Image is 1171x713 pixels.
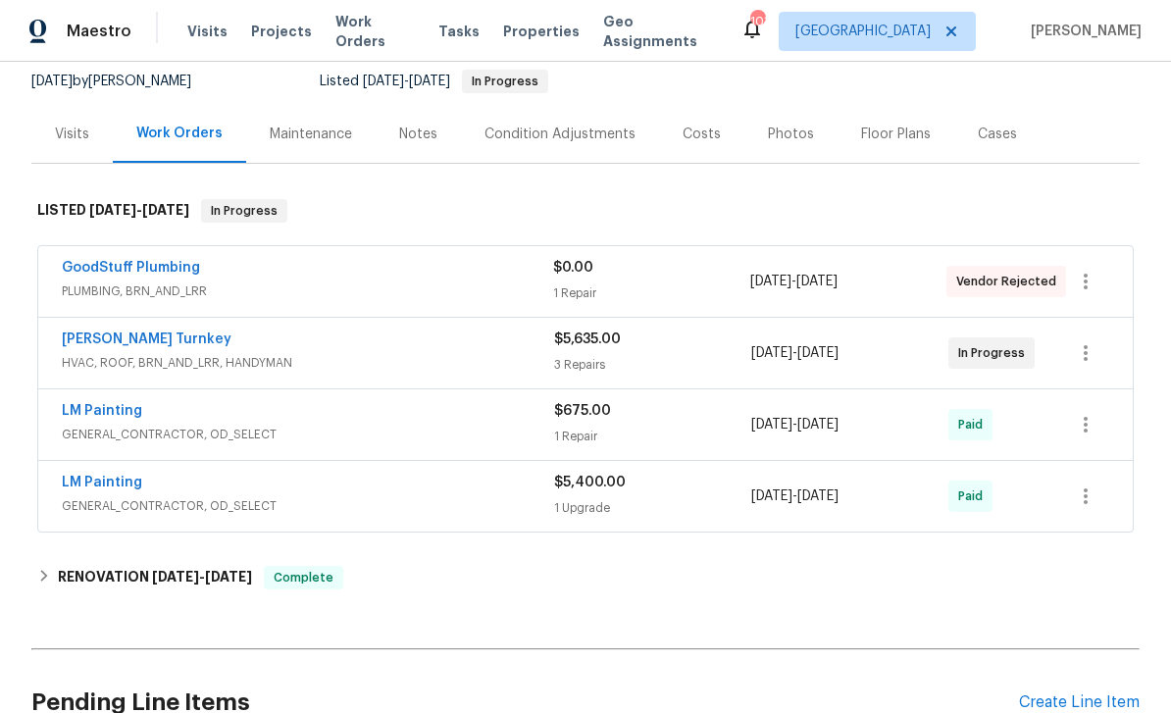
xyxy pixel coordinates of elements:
[1023,22,1142,41] span: [PERSON_NAME]
[797,346,839,360] span: [DATE]
[31,70,215,93] div: by [PERSON_NAME]
[62,404,142,418] a: LM Painting
[270,125,352,144] div: Maintenance
[205,570,252,584] span: [DATE]
[62,332,231,346] a: [PERSON_NAME] Turnkey
[750,12,764,31] div: 103
[958,486,991,506] span: Paid
[861,125,931,144] div: Floor Plans
[136,124,223,143] div: Work Orders
[62,425,554,444] span: GENERAL_CONTRACTOR, OD_SELECT
[768,125,814,144] div: Photos
[750,275,791,288] span: [DATE]
[320,75,548,88] span: Listed
[363,75,404,88] span: [DATE]
[62,281,553,301] span: PLUMBING, BRN_AND_LRR
[62,476,142,489] a: LM Painting
[203,201,285,221] span: In Progress
[89,203,136,217] span: [DATE]
[554,427,751,446] div: 1 Repair
[554,498,751,518] div: 1 Upgrade
[751,486,839,506] span: -
[152,570,199,584] span: [DATE]
[751,418,792,432] span: [DATE]
[978,125,1017,144] div: Cases
[89,203,189,217] span: -
[751,346,792,360] span: [DATE]
[751,343,839,363] span: -
[796,275,838,288] span: [DATE]
[750,272,838,291] span: -
[266,568,341,587] span: Complete
[956,272,1064,291] span: Vendor Rejected
[503,22,580,41] span: Properties
[409,75,450,88] span: [DATE]
[142,203,189,217] span: [DATE]
[464,76,546,87] span: In Progress
[553,261,593,275] span: $0.00
[438,25,480,38] span: Tasks
[795,22,931,41] span: [GEOGRAPHIC_DATA]
[37,199,189,223] h6: LISTED
[958,343,1033,363] span: In Progress
[399,125,437,144] div: Notes
[797,418,839,432] span: [DATE]
[152,570,252,584] span: -
[553,283,749,303] div: 1 Repair
[751,489,792,503] span: [DATE]
[363,75,450,88] span: -
[1019,693,1140,712] div: Create Line Item
[797,489,839,503] span: [DATE]
[31,554,1140,601] div: RENOVATION [DATE]-[DATE]Complete
[62,353,554,373] span: HVAC, ROOF, BRN_AND_LRR, HANDYMAN
[484,125,636,144] div: Condition Adjustments
[554,404,611,418] span: $675.00
[31,75,73,88] span: [DATE]
[55,125,89,144] div: Visits
[62,261,200,275] a: GoodStuff Plumbing
[31,179,1140,242] div: LISTED [DATE]-[DATE]In Progress
[335,12,415,51] span: Work Orders
[958,415,991,434] span: Paid
[251,22,312,41] span: Projects
[554,476,626,489] span: $5,400.00
[554,355,751,375] div: 3 Repairs
[187,22,228,41] span: Visits
[67,22,131,41] span: Maestro
[683,125,721,144] div: Costs
[603,12,717,51] span: Geo Assignments
[554,332,621,346] span: $5,635.00
[751,415,839,434] span: -
[62,496,554,516] span: GENERAL_CONTRACTOR, OD_SELECT
[58,566,252,589] h6: RENOVATION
